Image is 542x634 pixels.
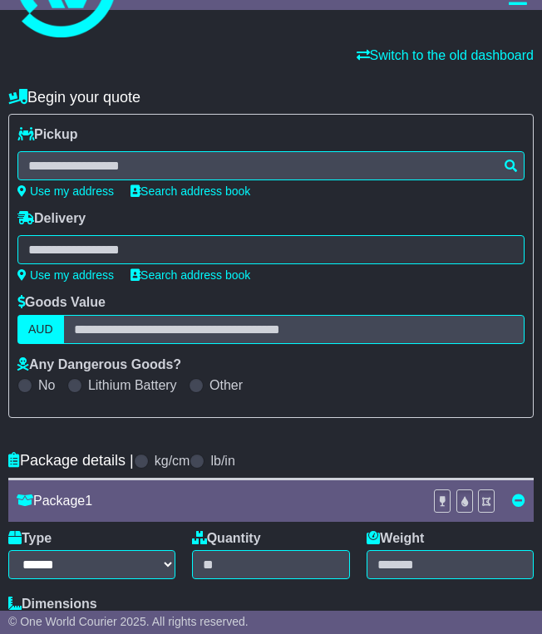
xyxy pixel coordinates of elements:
a: Use my address [17,268,114,282]
label: Dimensions [8,596,97,612]
label: Weight [367,530,424,546]
a: Switch to the old dashboard [357,48,534,62]
label: Type [8,530,52,546]
label: Pickup [17,126,77,142]
span: © One World Courier 2025. All rights reserved. [8,615,249,628]
label: Goods Value [17,294,106,310]
a: Use my address [17,184,114,198]
h4: Begin your quote [8,89,534,106]
label: Lithium Battery [88,377,177,393]
label: AUD [17,315,64,344]
label: No [38,377,55,393]
div: Package [8,493,425,509]
label: lb/in [210,453,234,469]
label: Other [209,377,243,393]
a: Search address book [131,268,250,282]
label: Any Dangerous Goods? [17,356,181,372]
label: kg/cm [155,453,190,469]
span: 1 [85,494,92,508]
label: Delivery [17,210,86,226]
label: Quantity [192,530,261,546]
h4: Package details | [8,452,134,469]
typeahead: Please provide city [17,151,525,180]
a: Remove this item [512,494,525,508]
a: Search address book [131,184,250,198]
